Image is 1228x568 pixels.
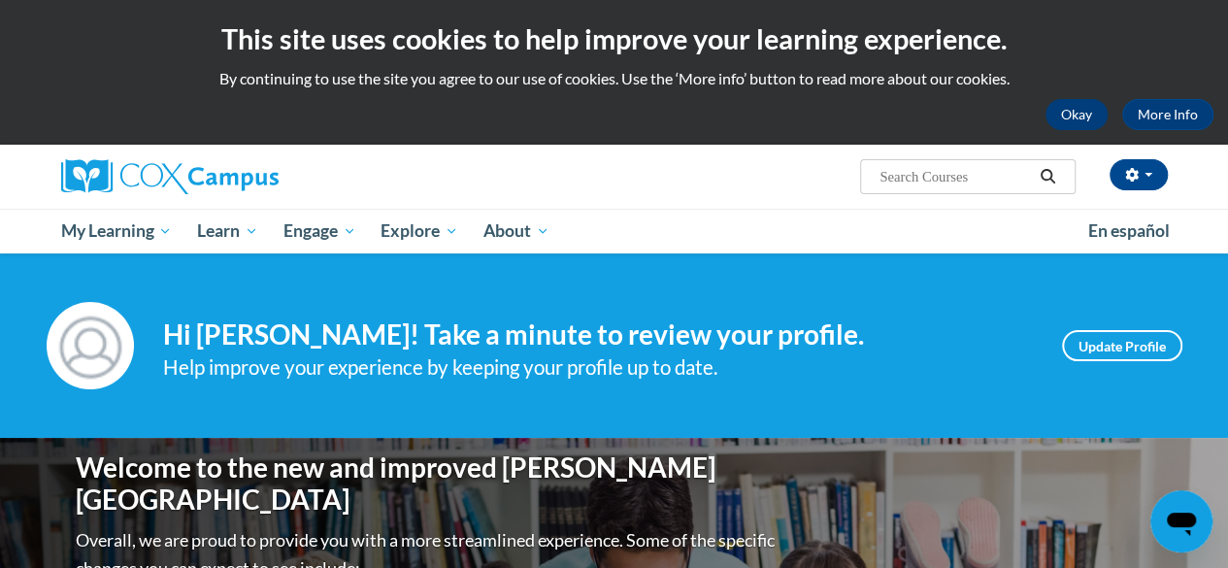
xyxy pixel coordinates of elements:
[1076,211,1182,251] a: En español
[483,219,549,243] span: About
[184,209,271,253] a: Learn
[163,351,1033,384] div: Help improve your experience by keeping your profile up to date.
[1150,490,1212,552] iframe: Button to launch messaging window
[47,302,134,389] img: Profile Image
[47,209,1182,253] div: Main menu
[61,159,411,194] a: Cox Campus
[1062,330,1182,361] a: Update Profile
[381,219,458,243] span: Explore
[878,165,1033,188] input: Search Courses
[76,451,780,517] h1: Welcome to the new and improved [PERSON_NAME][GEOGRAPHIC_DATA]
[283,219,356,243] span: Engage
[15,68,1213,89] p: By continuing to use the site you agree to our use of cookies. Use the ‘More info’ button to read...
[471,209,562,253] a: About
[1122,99,1213,130] a: More Info
[271,209,369,253] a: Engage
[60,219,172,243] span: My Learning
[1110,159,1168,190] button: Account Settings
[1045,99,1108,130] button: Okay
[163,318,1033,351] h4: Hi [PERSON_NAME]! Take a minute to review your profile.
[197,219,258,243] span: Learn
[15,19,1213,58] h2: This site uses cookies to help improve your learning experience.
[61,159,279,194] img: Cox Campus
[368,209,471,253] a: Explore
[1088,220,1170,241] span: En español
[1033,165,1062,188] button: Search
[49,209,185,253] a: My Learning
